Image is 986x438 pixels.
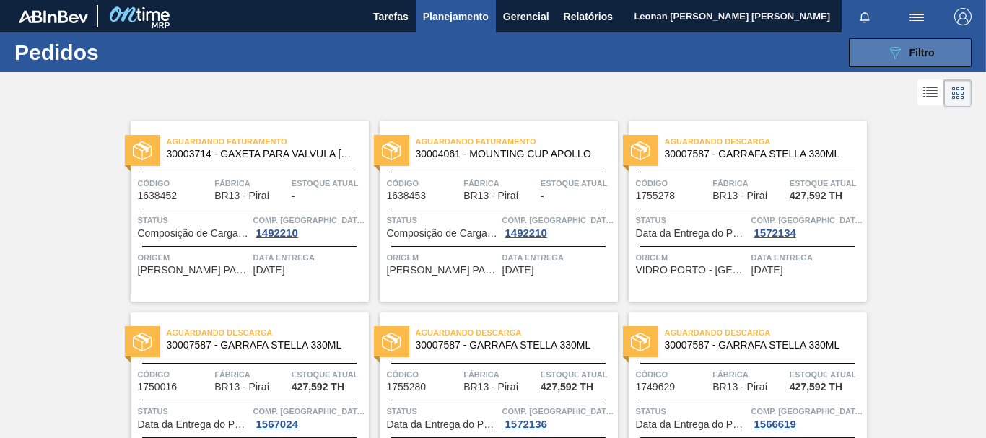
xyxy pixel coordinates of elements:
span: 427,592 TH [292,382,344,393]
span: COSTER PACKAGING DO BRASIL - SAO PAULO [138,265,250,276]
span: 1638453 [387,190,427,201]
div: 1572134 [751,227,799,239]
button: Notificações [842,6,888,27]
span: Data Entrega [502,250,614,265]
span: Comp. Carga [502,404,614,419]
div: Visão em Cards [944,79,972,107]
span: Status [387,213,499,227]
span: Fábrica [214,367,288,382]
span: Aguardando Descarga [416,325,618,340]
span: 21/06/2024 [502,265,534,276]
img: status [133,141,152,160]
a: statusAguardando Faturamento30004061 - MOUNTING CUP APOLLOCódigo1638453FábricaBR13 - PiraíEstoque... [369,121,618,302]
span: 30007587 - GARRAFA STELLA 330ML [665,340,855,351]
button: Filtro [849,38,972,67]
span: 427,592 TH [790,190,842,201]
h1: Pedidos [14,44,217,61]
span: Comp. Carga [253,404,365,419]
div: 1492210 [253,227,301,239]
span: Comp. Carga [502,213,614,227]
span: BR13 - Piraí [712,382,767,393]
a: Comp. [GEOGRAPHIC_DATA]1492210 [502,213,614,239]
span: 12/09/2024 [751,265,783,276]
span: Aguardando Faturamento [167,134,369,149]
span: Status [138,213,250,227]
span: Data da Entrega do Pedido Antecipada [138,419,250,430]
span: Código [636,176,710,190]
span: COSTER PACKAGING DO BRASIL - SAO PAULO [387,265,499,276]
img: Logout [954,8,972,25]
a: Comp. [GEOGRAPHIC_DATA]1492210 [253,213,365,239]
img: status [133,333,152,351]
span: Estoque atual [541,367,614,382]
span: Fábrica [214,176,288,190]
span: Comp. Carga [751,404,863,419]
span: Aguardando Descarga [665,134,867,149]
span: Status [636,404,748,419]
span: Código [387,176,461,190]
span: Data da Entrega do Pedido Atrasada [387,419,499,430]
span: 1749629 [636,382,676,393]
span: Planejamento [423,8,489,25]
img: status [631,333,650,351]
span: Comp. Carga [253,213,365,227]
span: Fábrica [463,367,537,382]
span: Fábrica [712,367,786,382]
img: status [382,333,401,351]
span: 427,592 TH [541,382,593,393]
img: TNhmsLtSVTkK8tSr43FrP2fwEKptu5GPRR3wAAAABJRU5ErkJggg== [19,10,88,23]
span: Código [138,367,211,382]
span: BR13 - Piraí [214,190,269,201]
span: 1638452 [138,190,178,201]
a: Comp. [GEOGRAPHIC_DATA]1572136 [502,404,614,430]
span: Estoque atual [790,176,863,190]
a: statusAguardando Faturamento30003714 - GAXETA PARA VALVULA [PERSON_NAME]Código1638452FábricaBR13 ... [120,121,369,302]
span: Comp. Carga [751,213,863,227]
span: Código [636,367,710,382]
div: 1566619 [751,419,799,430]
span: 30007587 - GARRAFA STELLA 330ML [665,149,855,159]
span: Composição de Carga Aceita [138,228,250,239]
img: status [631,141,650,160]
span: Origem [387,250,499,265]
span: Status [387,404,499,419]
span: Data da Entrega do Pedido Atrasada [636,228,748,239]
span: Gerencial [503,8,549,25]
span: Origem [636,250,748,265]
span: Relatórios [564,8,613,25]
span: - [292,190,295,201]
div: Visão em Lista [917,79,944,107]
span: Código [387,367,461,382]
span: Tarefas [373,8,409,25]
span: BR13 - Piraí [712,190,767,201]
img: status [382,141,401,160]
span: 1755280 [387,382,427,393]
a: Comp. [GEOGRAPHIC_DATA]1572134 [751,213,863,239]
span: VIDRO PORTO - PORTO FERREIRA (SP) [636,265,748,276]
span: Estoque atual [790,367,863,382]
span: Composição de Carga Aceita [387,228,499,239]
span: Data Entrega [751,250,863,265]
span: 1755278 [636,190,676,201]
span: BR13 - Piraí [214,382,269,393]
span: Data da Entrega do Pedido Atrasada [636,419,748,430]
span: 21/06/2024 [253,265,285,276]
span: Código [138,176,211,190]
span: Status [138,404,250,419]
span: Status [636,213,748,227]
span: 30004061 - MOUNTING CUP APOLLO [416,149,606,159]
span: - [541,190,544,201]
span: BR13 - Piraí [463,190,518,201]
span: 30003714 - GAXETA PARA VALVULA COSTER [167,149,357,159]
span: Estoque atual [541,176,614,190]
span: 30007587 - GARRAFA STELLA 330ML [416,340,606,351]
span: BR13 - Piraí [463,382,518,393]
a: Comp. [GEOGRAPHIC_DATA]1567024 [253,404,365,430]
div: 1572136 [502,419,550,430]
span: Estoque atual [292,367,365,382]
span: Data Entrega [253,250,365,265]
a: Comp. [GEOGRAPHIC_DATA]1566619 [751,404,863,430]
span: 1750016 [138,382,178,393]
a: statusAguardando Descarga30007587 - GARRAFA STELLA 330MLCódigo1755278FábricaBR13 - PiraíEstoque a... [618,121,867,302]
span: Fábrica [463,176,537,190]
